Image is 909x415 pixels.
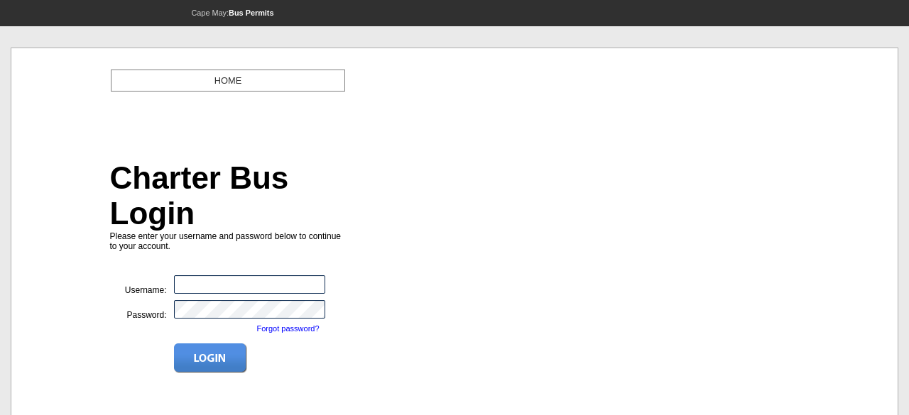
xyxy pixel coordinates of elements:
[110,160,347,231] h2: Charter Bus Login
[110,300,174,320] div: Password:
[110,275,174,295] div: Username:
[11,9,454,18] p: Cape May:
[110,231,347,363] span: Please enter your username and password below to continue to your account.
[174,343,247,373] img: Image
[229,9,273,17] strong: Bus Permits
[257,324,320,333] a: Forgot password?
[115,74,341,87] center: HOME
